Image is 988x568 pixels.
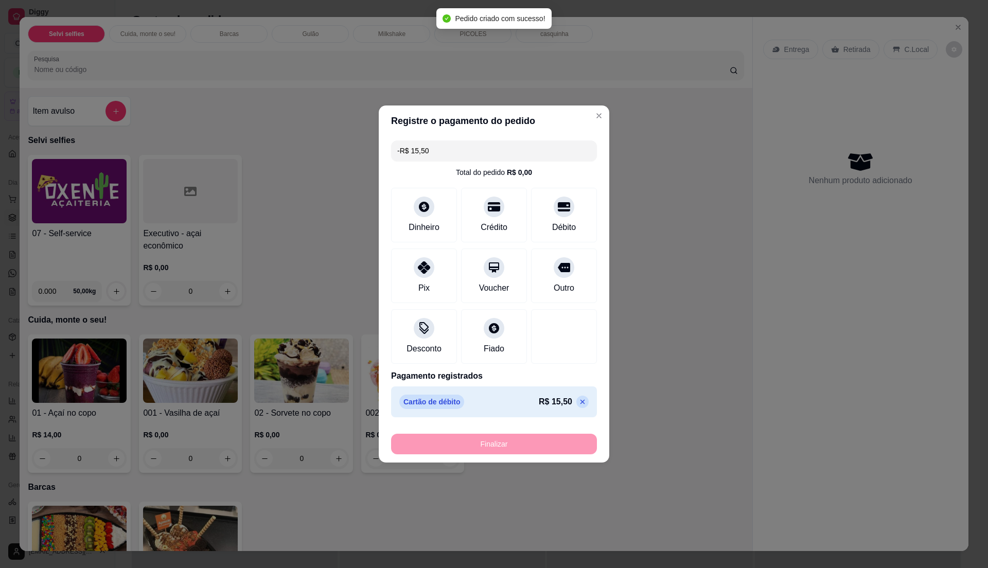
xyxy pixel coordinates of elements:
p: Pagamento registrados [391,370,597,382]
div: Total do pedido [456,167,532,177]
header: Registre o pagamento do pedido [379,105,609,136]
span: Pedido criado com sucesso! [455,14,545,23]
button: Close [591,108,607,124]
div: Pix [418,282,430,294]
div: Fiado [484,343,504,355]
p: R$ 15,50 [539,396,572,408]
input: Ex.: hambúrguer de cordeiro [397,140,591,161]
div: Desconto [407,343,442,355]
div: R$ 0,00 [507,167,532,177]
p: Cartão de débito [399,395,464,409]
div: Outro [554,282,574,294]
div: Voucher [479,282,509,294]
div: Crédito [481,221,507,234]
div: Dinheiro [409,221,439,234]
div: Débito [552,221,576,234]
span: check-circle [443,14,451,23]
